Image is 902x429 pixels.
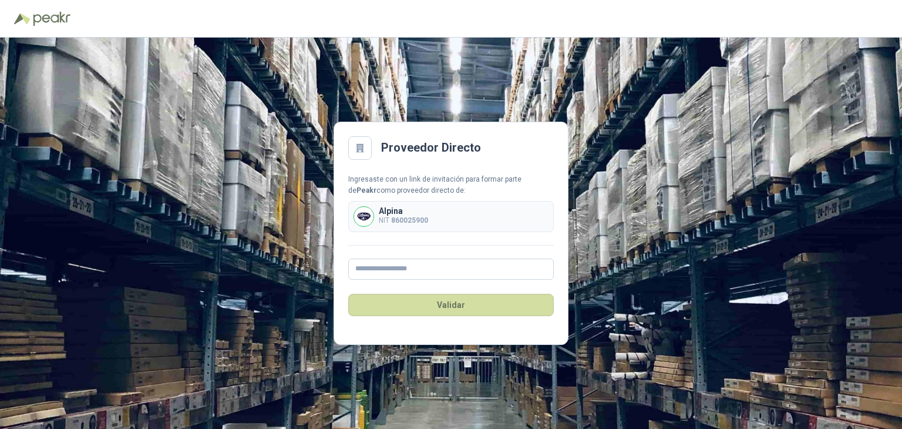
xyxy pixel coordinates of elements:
[33,12,70,26] img: Peakr
[391,216,428,224] b: 860025900
[348,294,554,316] button: Validar
[379,215,428,226] p: NIT
[381,139,481,157] h2: Proveedor Directo
[14,13,31,25] img: Logo
[348,174,554,196] div: Ingresaste con un link de invitación para formar parte de como proveedor directo de:
[354,207,373,226] img: Company Logo
[379,207,428,215] p: Alpina
[356,186,376,195] b: Peakr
